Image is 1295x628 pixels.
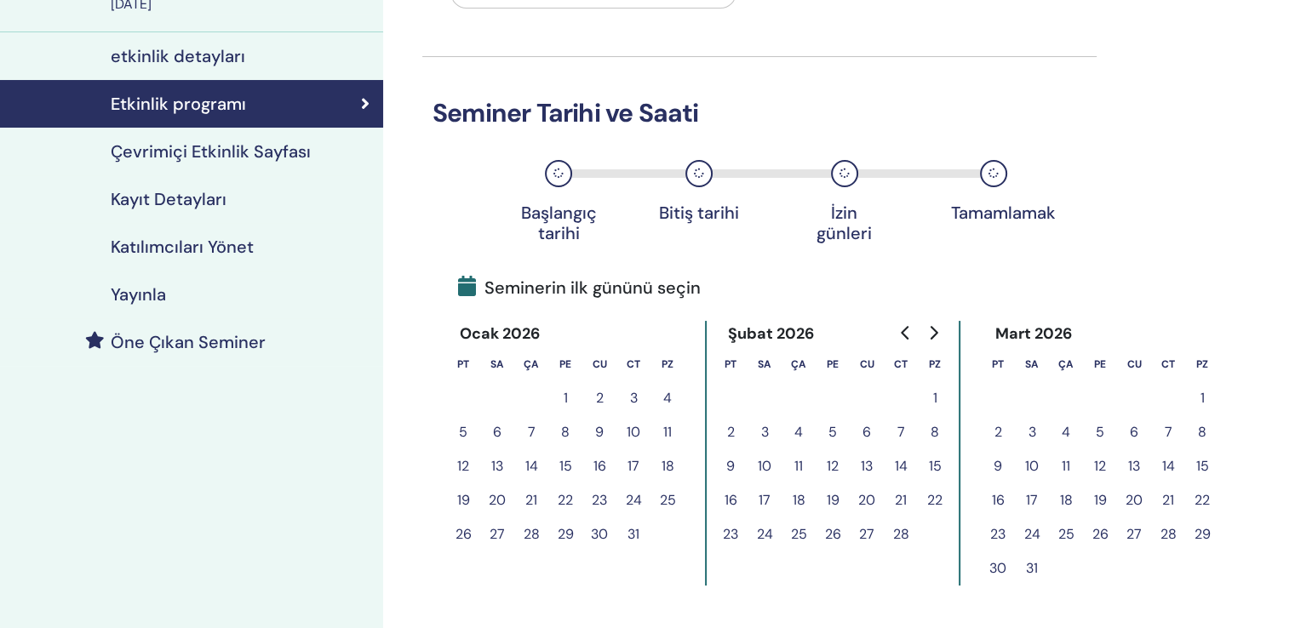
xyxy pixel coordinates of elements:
[548,449,582,483] button: 15
[884,449,918,483] button: 14
[1117,347,1151,381] th: Cuma
[981,483,1015,517] button: 16
[480,347,514,381] th: Salı
[713,483,748,517] button: 16
[480,517,514,551] button: 27
[981,415,1015,449] button: 2
[1049,449,1083,483] button: 11
[480,449,514,483] button: 13
[713,449,748,483] button: 9
[850,449,884,483] button: 13
[884,483,918,517] button: 21
[616,415,650,449] button: 10
[981,551,1015,585] button: 30
[548,415,582,449] button: 8
[111,284,166,305] h4: Yayınla
[1151,347,1185,381] th: Cumartesi
[918,415,952,449] button: 8
[458,275,701,300] span: Seminerin ilk gününü seçin
[951,203,1036,223] div: Tamamlamak
[850,517,884,551] button: 27
[111,237,254,257] h4: Katılımcıları Yönet
[446,347,480,381] th: Pazartesi
[1015,415,1049,449] button: 3
[422,98,1097,128] h3: Seminer Tarihi ve Saati
[650,347,685,381] th: Pazar
[981,517,1015,551] button: 23
[111,94,246,114] h4: Etkinlik programı
[582,347,616,381] th: Cuma
[1185,415,1219,449] button: 8
[816,449,850,483] button: 12
[1151,415,1185,449] button: 7
[1117,449,1151,483] button: 13
[713,321,828,347] div: Şubat 2026
[446,483,480,517] button: 19
[748,483,782,517] button: 17
[918,347,952,381] th: Pazar
[480,415,514,449] button: 6
[480,483,514,517] button: 20
[1015,347,1049,381] th: Salı
[782,449,816,483] button: 11
[748,517,782,551] button: 24
[1015,483,1049,517] button: 17
[748,347,782,381] th: Salı
[850,415,884,449] button: 6
[1015,449,1049,483] button: 10
[1117,415,1151,449] button: 6
[1083,415,1117,449] button: 5
[1049,347,1083,381] th: Çarşamba
[1151,449,1185,483] button: 14
[656,203,742,223] div: Bitiş tarihi
[650,483,685,517] button: 25
[1049,483,1083,517] button: 18
[582,381,616,415] button: 2
[1083,483,1117,517] button: 19
[782,517,816,551] button: 25
[514,347,548,381] th: Çarşamba
[713,347,748,381] th: Pazartesi
[884,517,918,551] button: 28
[1049,415,1083,449] button: 4
[616,483,650,517] button: 24
[802,203,887,243] div: İzin günleri
[713,517,748,551] button: 23
[548,483,582,517] button: 22
[514,517,548,551] button: 28
[918,483,952,517] button: 22
[816,483,850,517] button: 19
[816,347,850,381] th: Perşembe
[981,347,1015,381] th: Pazartesi
[981,449,1015,483] button: 9
[1185,347,1219,381] th: Pazar
[111,332,266,352] h4: Öne Çıkan Seminer
[748,449,782,483] button: 10
[1117,483,1151,517] button: 20
[616,517,650,551] button: 31
[918,381,952,415] button: 1
[1049,517,1083,551] button: 25
[446,449,480,483] button: 12
[782,483,816,517] button: 18
[1015,551,1049,585] button: 31
[111,141,311,162] h4: Çevrimiçi Etkinlik Sayfası
[1151,517,1185,551] button: 28
[516,203,601,243] div: Başlangıç tarihi
[1185,449,1219,483] button: 15
[782,415,816,449] button: 4
[582,483,616,517] button: 23
[1151,483,1185,517] button: 21
[616,381,650,415] button: 3
[1015,517,1049,551] button: 24
[1185,381,1219,415] button: 1
[582,415,616,449] button: 9
[548,381,582,415] button: 1
[918,449,952,483] button: 15
[582,517,616,551] button: 30
[548,517,582,551] button: 29
[884,347,918,381] th: Cumartesi
[446,415,480,449] button: 5
[1185,483,1219,517] button: 22
[111,46,245,66] h4: etkinlik detayları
